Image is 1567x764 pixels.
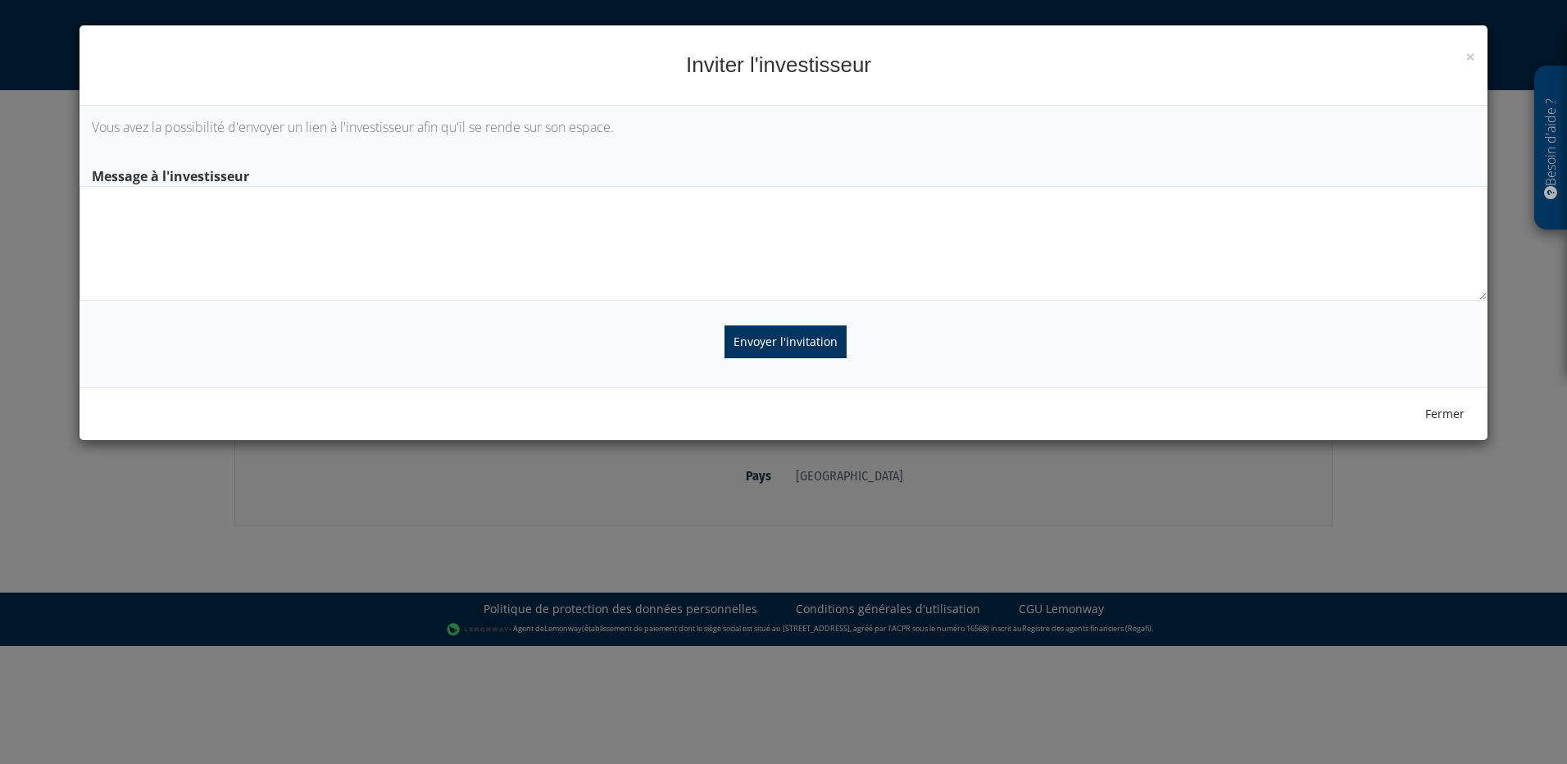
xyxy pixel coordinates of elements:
[92,50,1476,80] h4: Inviter l'investisseur
[1415,400,1475,428] button: Fermer
[79,161,1488,186] label: Message à l'investisseur
[1465,45,1475,68] span: ×
[1542,75,1560,222] p: Besoin d'aide ?
[724,325,847,358] input: Envoyer l'invitation
[92,118,1476,137] p: Vous avez la possibilité d'envoyer un lien à l'investisseur afin qu'il se rende sur son espace.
